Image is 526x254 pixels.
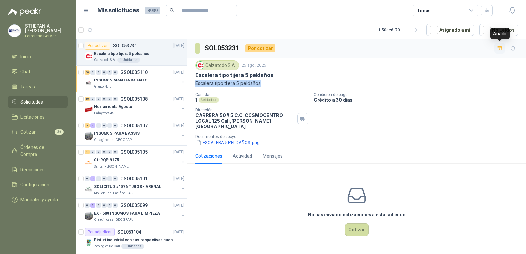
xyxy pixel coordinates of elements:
div: 0 [96,176,101,181]
div: 0 [96,70,101,75]
a: 0 2 0 0 0 0 GSOL005101[DATE] Company LogoSOLICITUD #1876 TUBOS - ARENALRio Fertil del Pacífico S.... [85,175,186,196]
p: Calzatodo S.A. [94,58,116,63]
img: Company Logo [85,105,93,113]
img: Company Logo [197,62,204,69]
p: Lafayette SAS [94,111,114,116]
p: Ferreteria BerVar [25,34,68,38]
div: Añadir [490,28,510,39]
p: INSUMOS PARA BASSIS [94,130,140,137]
div: 0 [113,176,118,181]
div: 0 [107,176,112,181]
div: 0 [90,150,95,154]
p: GSOL005108 [120,97,148,101]
img: Company Logo [8,25,21,37]
div: Todas [417,7,431,14]
p: GSOL005101 [120,176,148,181]
div: 1 - 50 de 6170 [378,25,421,35]
a: Manuales y ayuda [8,194,68,206]
a: 1 0 0 0 0 0 GSOL005105[DATE] Company Logo01-RQP-9175Santa [PERSON_NAME] [85,148,186,169]
p: [DATE] [173,123,184,129]
img: Logo peakr [8,8,41,16]
button: No Leídos [479,24,518,36]
p: INSUMOS MANTENIMIENTO [94,77,147,83]
div: Calzatodo S.A. [195,60,239,70]
p: GSOL005110 [120,70,148,75]
span: Solicitudes [20,98,43,105]
div: 1 Unidades [117,58,140,63]
div: 0 [107,203,112,208]
p: Escalera tipo tijera 5 peldaños [195,72,273,79]
span: Remisiones [20,166,45,173]
div: Unidades [199,97,219,103]
div: 0 [102,70,107,75]
p: [DATE] [173,96,184,102]
div: 0 [107,70,112,75]
a: Órdenes de Compra [8,141,68,161]
div: 0 [113,97,118,101]
p: Santa [PERSON_NAME] [94,164,130,169]
span: Órdenes de Compra [20,144,61,158]
p: CARRERA 50 # 5 C.C. COSMOCENTRO LOCAL 125 Cali , [PERSON_NAME][GEOGRAPHIC_DATA] [195,112,295,129]
p: EX - 608 INSUMOS PARA LIMPIEZA [94,210,160,217]
div: 3 [90,123,95,128]
a: Licitaciones [8,111,68,123]
div: 2 [90,176,95,181]
button: Asignado a mi [426,24,474,36]
p: Escalera tipo tijera 5 peldaños [94,51,149,57]
span: Configuración [20,181,49,188]
div: 5 [85,123,90,128]
p: Dirección [195,108,295,112]
div: 0 [107,150,112,154]
a: 0 3 0 0 0 0 GSOL005099[DATE] Company LogoEX - 608 INSUMOS PARA LIMPIEZAOleaginosas [GEOGRAPHIC_DA... [85,201,186,222]
p: [DATE] [173,229,184,235]
p: SOLICITUD #1876 TUBOS - ARENAL [94,184,161,190]
div: 0 [96,97,101,101]
p: Bisturi industrial con sus respectivas cuchillas segun muestra [94,237,176,243]
p: SOL053231 [113,43,137,48]
p: STHEPANIA [PERSON_NAME] [25,24,68,33]
img: Company Logo [85,159,93,167]
div: Cotizaciones [195,152,222,160]
img: Company Logo [85,52,93,60]
p: Zoologico De Cali [94,244,120,249]
div: 0 [85,176,90,181]
span: 30 [55,129,64,135]
span: Cotizar [20,128,36,136]
p: [DATE] [173,69,184,76]
img: Company Logo [85,79,93,87]
div: 0 [102,123,107,128]
img: Company Logo [85,212,93,220]
p: 25 ago, 2025 [242,62,266,69]
p: Escalera tipo tijera 5 peldaños [195,80,518,87]
p: GSOL005107 [120,123,148,128]
a: Configuración [8,178,68,191]
p: 01-RQP-9175 [94,157,119,163]
div: 0 [113,70,118,75]
a: Remisiones [8,163,68,176]
a: 10 0 0 0 0 0 GSOL005108[DATE] Company LogoHerramienta AgostoLafayette SAS [85,95,186,116]
h3: No has enviado cotizaciones a esta solicitud [308,211,406,218]
p: SOL053104 [117,230,141,234]
img: Company Logo [85,185,93,193]
p: Herramienta Agosto [94,104,132,110]
h3: SOL053231 [205,43,240,53]
div: 0 [102,97,107,101]
span: Tareas [20,83,35,90]
span: 8939 [145,7,160,14]
button: ESCALERA 5 PELDAÑOS .png [195,139,260,146]
span: search [170,8,174,12]
div: 30 [85,70,90,75]
div: 1 Unidades [121,244,144,249]
div: 0 [102,176,107,181]
div: 3 [90,203,95,208]
div: Por cotizar [245,44,275,52]
div: Mensajes [263,152,283,160]
div: 10 [85,97,90,101]
img: Company Logo [85,132,93,140]
div: 0 [90,97,95,101]
a: 30 0 0 0 0 0 GSOL005110[DATE] Company LogoINSUMOS MANTENIMIENTOGrupo North [85,68,186,89]
a: Tareas [8,81,68,93]
p: [DATE] [173,43,184,49]
div: Por adjudicar [85,228,115,236]
p: [DATE] [173,149,184,155]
